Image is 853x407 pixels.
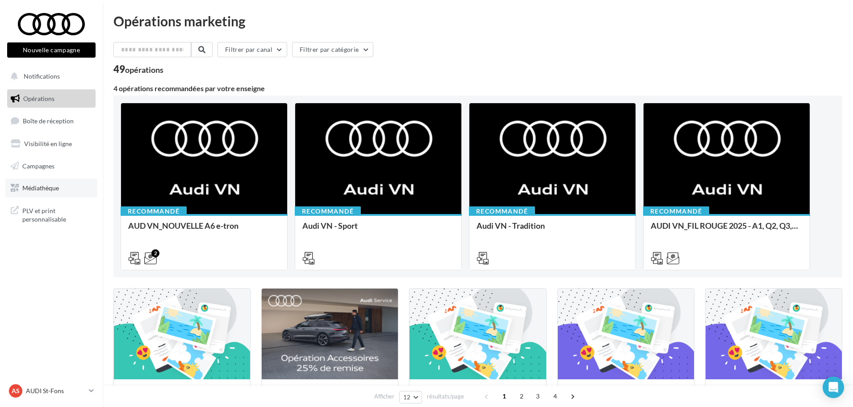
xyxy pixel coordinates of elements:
a: Visibilité en ligne [5,134,97,153]
div: 49 [113,64,163,74]
div: Recommandé [469,206,535,216]
div: opérations [125,66,163,74]
a: Médiathèque [5,179,97,197]
div: Recommandé [121,206,187,216]
span: Notifications [24,72,60,80]
span: Opérations [23,95,54,102]
div: AUDI VN_FIL ROUGE 2025 - A1, Q2, Q3, Q5 et Q4 e-tron [651,221,803,239]
span: Campagnes [22,162,54,169]
span: 2 [514,389,529,403]
a: PLV et print personnalisable [5,201,97,227]
div: AUD VN_NOUVELLE A6 e-tron [128,221,280,239]
span: Visibilité en ligne [24,140,72,147]
div: 4 opérations recommandées par votre enseigne [113,85,842,92]
div: Open Intercom Messenger [823,377,844,398]
span: AS [12,386,20,395]
div: Audi VN - Tradition [477,221,628,239]
div: Audi VN - Sport [302,221,454,239]
span: 3 [531,389,545,403]
div: Recommandé [643,206,709,216]
span: PLV et print personnalisable [22,205,92,224]
span: résultats/page [427,392,464,401]
span: 4 [548,389,562,403]
a: AS AUDI St-Fons [7,382,96,399]
div: Recommandé [295,206,361,216]
p: AUDI St-Fons [26,386,85,395]
button: Nouvelle campagne [7,42,96,58]
span: Boîte de réception [23,117,74,125]
a: Opérations [5,89,97,108]
span: Médiathèque [22,184,59,192]
button: Filtrer par catégorie [292,42,373,57]
span: 1 [497,389,511,403]
span: 12 [403,394,411,401]
a: Boîte de réception [5,111,97,130]
div: Opérations marketing [113,14,842,28]
span: Afficher [374,392,394,401]
button: Filtrer par canal [217,42,287,57]
button: 12 [399,391,422,403]
button: Notifications [5,67,94,86]
a: Campagnes [5,157,97,176]
div: 2 [151,249,159,257]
